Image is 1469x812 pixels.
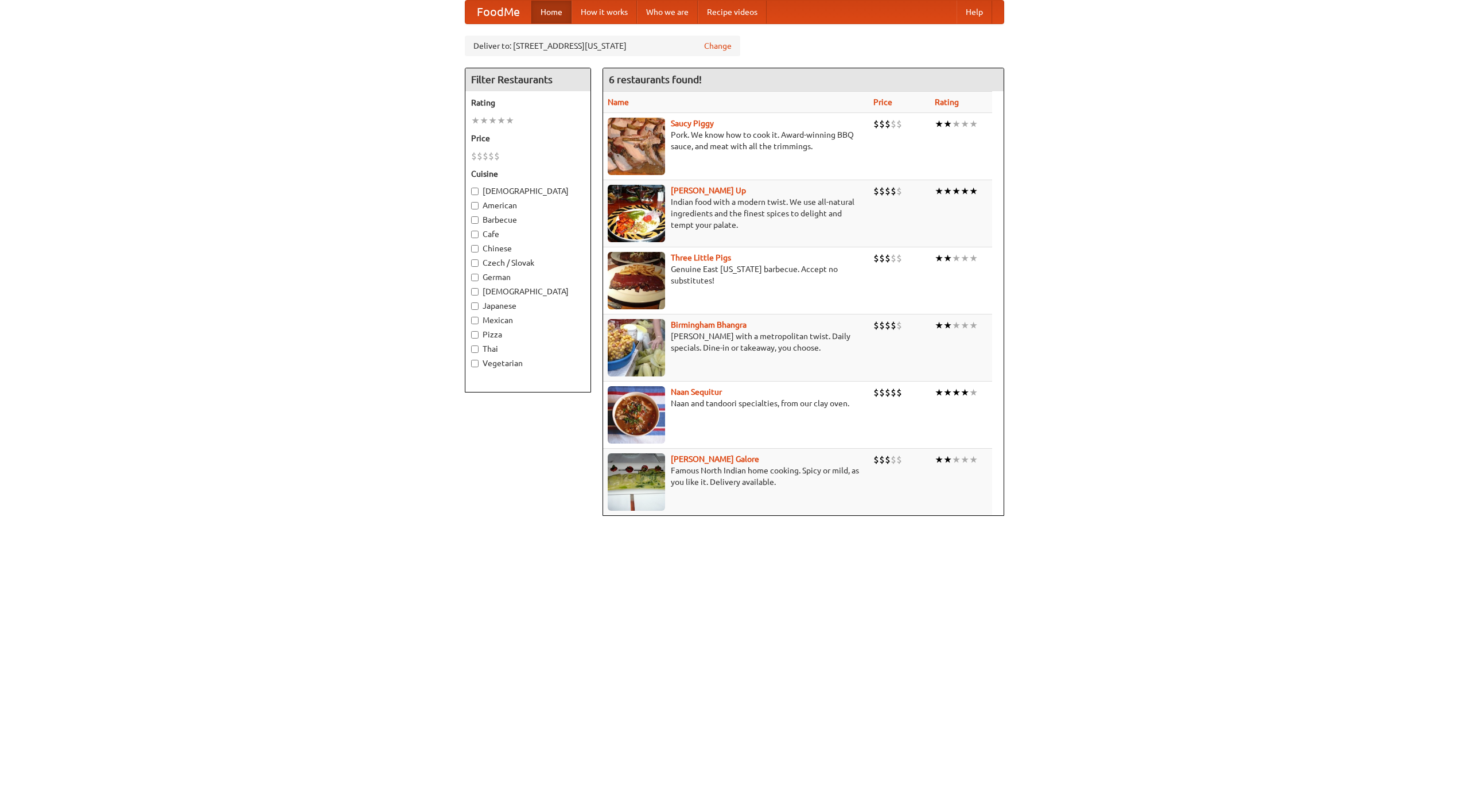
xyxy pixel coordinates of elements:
[873,185,879,197] li: $
[935,319,943,332] li: ★
[885,118,891,130] li: $
[943,453,952,466] li: ★
[608,263,864,286] p: Genuine East [US_STATE] barbecue. Accept no substitutes!
[891,185,896,197] li: $
[608,118,665,175] img: saucy.jpg
[671,253,731,262] a: Three Little Pigs
[608,196,864,231] p: Indian food with a modern twist. We use all-natural ingredients and the finest spices to delight ...
[952,453,961,466] li: ★
[879,252,885,265] li: $
[891,319,896,332] li: $
[471,257,585,269] label: Czech / Slovak
[488,114,497,127] li: ★
[471,274,479,281] input: German
[671,454,759,464] a: [PERSON_NAME] Galore
[935,386,943,399] li: ★
[497,114,506,127] li: ★
[885,453,891,466] li: $
[935,98,959,107] a: Rating
[671,186,746,195] a: [PERSON_NAME] Up
[465,68,590,91] h4: Filter Restaurants
[608,386,665,444] img: naansequitur.jpg
[896,453,902,466] li: $
[608,453,665,511] img: currygalore.jpg
[969,252,978,265] li: ★
[969,319,978,332] li: ★
[572,1,637,24] a: How it works
[608,252,665,309] img: littlepigs.jpg
[896,252,902,265] li: $
[952,386,961,399] li: ★
[471,202,479,209] input: American
[471,329,585,340] label: Pizza
[471,360,479,367] input: Vegetarian
[943,319,952,332] li: ★
[891,118,896,130] li: $
[671,387,722,397] a: Naan Sequitur
[477,150,483,162] li: $
[873,386,879,399] li: $
[471,317,479,324] input: Mexican
[531,1,572,24] a: Home
[961,118,969,130] li: ★
[961,386,969,399] li: ★
[483,150,488,162] li: $
[465,36,740,56] div: Deliver to: [STREET_ADDRESS][US_STATE]
[896,319,902,332] li: $
[488,150,494,162] li: $
[471,314,585,326] label: Mexican
[879,319,885,332] li: $
[471,286,585,297] label: [DEMOGRAPHIC_DATA]
[952,252,961,265] li: ★
[952,319,961,332] li: ★
[969,453,978,466] li: ★
[471,343,585,355] label: Thai
[879,386,885,399] li: $
[471,185,585,197] label: [DEMOGRAPHIC_DATA]
[943,118,952,130] li: ★
[961,319,969,332] li: ★
[873,98,892,107] a: Price
[873,252,879,265] li: $
[480,114,488,127] li: ★
[471,216,479,224] input: Barbecue
[935,118,943,130] li: ★
[935,453,943,466] li: ★
[943,252,952,265] li: ★
[896,185,902,197] li: $
[471,245,479,252] input: Chinese
[891,386,896,399] li: $
[961,252,969,265] li: ★
[935,252,943,265] li: ★
[471,214,585,226] label: Barbecue
[471,288,479,296] input: [DEMOGRAPHIC_DATA]
[506,114,514,127] li: ★
[885,252,891,265] li: $
[896,118,902,130] li: $
[608,331,864,353] p: [PERSON_NAME] with a metropolitan twist. Daily specials. Dine-in or takeaway, you choose.
[471,243,585,254] label: Chinese
[637,1,698,24] a: Who we are
[471,150,477,162] li: $
[891,252,896,265] li: $
[471,300,585,312] label: Japanese
[608,465,864,488] p: Famous North Indian home cooking. Spicy or mild, as you like it. Delivery available.
[873,319,879,332] li: $
[494,150,500,162] li: $
[873,118,879,130] li: $
[471,200,585,211] label: American
[943,185,952,197] li: ★
[471,133,585,144] h5: Price
[891,453,896,466] li: $
[957,1,992,24] a: Help
[608,185,665,242] img: curryup.jpg
[471,259,479,267] input: Czech / Slovak
[671,320,747,329] a: Birmingham Bhangra
[471,345,479,353] input: Thai
[952,185,961,197] li: ★
[969,118,978,130] li: ★
[471,358,585,369] label: Vegetarian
